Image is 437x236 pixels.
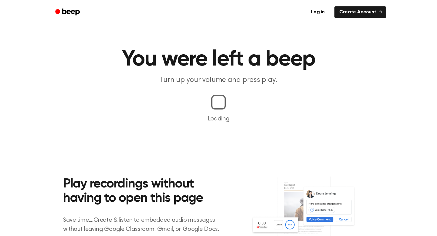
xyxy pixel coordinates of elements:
a: Create Account [334,6,386,18]
p: Save time....Create & listen to embedded audio messages without leaving Google Classroom, Gmail, ... [63,216,227,234]
h2: Play recordings without having to open this page [63,177,227,206]
a: Log in [305,5,331,19]
p: Loading [7,114,430,123]
a: Beep [51,6,85,18]
h1: You were left a beep [63,49,374,70]
p: Turn up your volume and press play. [102,75,335,85]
